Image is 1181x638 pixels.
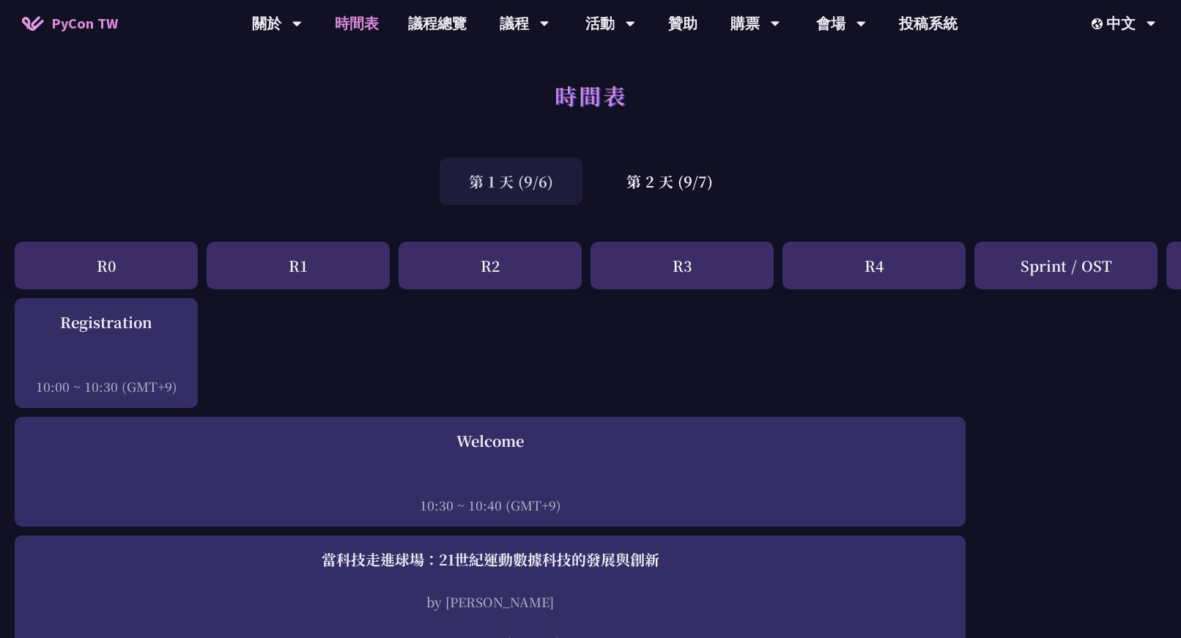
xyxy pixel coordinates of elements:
div: 10:30 ~ 10:40 (GMT+9) [22,496,958,514]
div: 第 2 天 (9/7) [597,157,742,205]
div: Sprint / OST [974,242,1158,289]
img: Locale Icon [1092,18,1106,29]
span: PyCon TW [51,12,118,34]
div: R0 [15,242,198,289]
div: R2 [399,242,582,289]
div: 當科技走進球場：21世紀運動數據科技的發展與創新 [22,549,958,571]
div: by [PERSON_NAME] [22,593,958,611]
img: Home icon of PyCon TW 2025 [22,16,44,31]
div: R4 [782,242,966,289]
div: R3 [590,242,774,289]
div: Registration [22,311,190,333]
div: 第 1 天 (9/6) [440,157,582,205]
a: PyCon TW [7,5,133,42]
h1: 時間表 [555,73,627,117]
div: 10:00 ~ 10:30 (GMT+9) [22,377,190,396]
div: Welcome [22,430,958,452]
div: R1 [207,242,390,289]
